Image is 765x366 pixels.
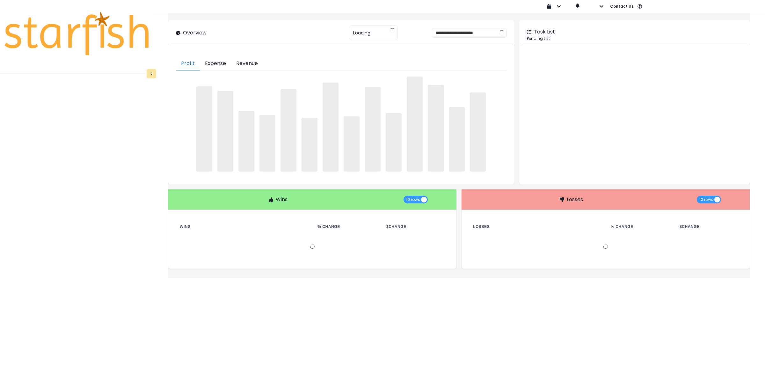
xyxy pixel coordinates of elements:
[470,92,486,172] span: ‌
[323,83,339,172] span: ‌
[527,36,742,41] p: Pending List
[183,29,207,37] p: Overview
[449,107,465,172] span: ‌
[238,111,254,172] span: ‌
[175,223,312,231] th: Wins
[276,196,288,203] p: Wins
[674,223,743,231] th: $ Change
[534,28,555,36] p: Task List
[312,223,381,231] th: % Change
[353,26,370,40] span: Loading
[196,86,212,172] span: ‌
[381,223,450,231] th: $ Change
[567,196,583,203] p: Losses
[217,91,233,172] span: ‌
[428,85,444,172] span: ‌
[302,118,317,172] span: ‌
[386,113,402,172] span: ‌
[365,87,381,172] span: ‌
[699,196,713,203] span: 10 rows
[407,77,423,172] span: ‌
[200,57,231,70] button: Expense
[259,115,275,172] span: ‌
[406,196,420,203] span: 10 rows
[606,223,674,231] th: % Change
[468,223,606,231] th: Losses
[176,57,200,70] button: Profit
[231,57,263,70] button: Revenue
[344,116,360,172] span: ‌
[280,89,296,172] span: ‌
